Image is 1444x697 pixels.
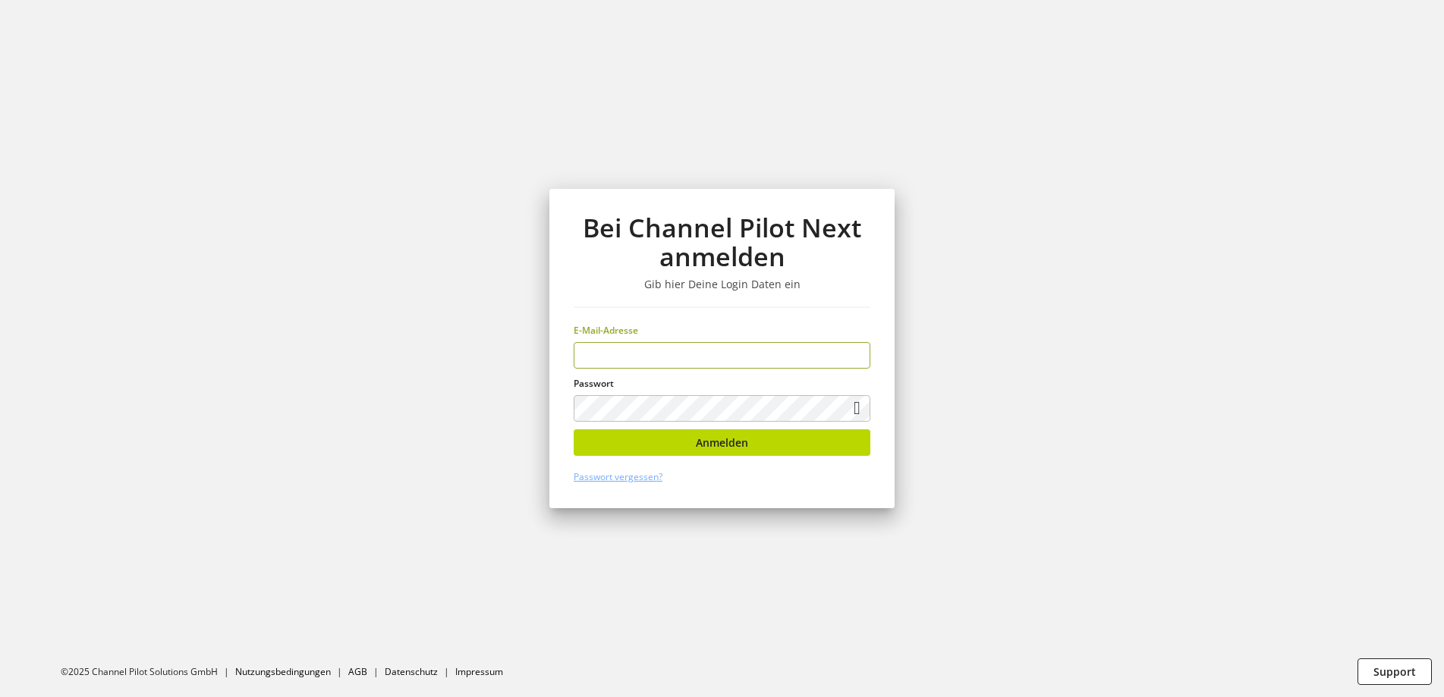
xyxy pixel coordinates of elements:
a: Datenschutz [385,665,438,678]
button: Support [1357,658,1432,685]
button: Anmelden [574,429,870,456]
span: E-Mail-Adresse [574,324,638,337]
span: Anmelden [696,435,748,451]
span: Support [1373,664,1416,680]
a: Impressum [455,665,503,678]
h3: Gib hier Deine Login Daten ein [574,278,870,291]
a: Nutzungsbedingungen [235,665,331,678]
h1: Bei Channel Pilot Next anmelden [574,213,870,272]
span: Passwort [574,377,614,390]
a: Passwort vergessen? [574,470,662,483]
a: AGB [348,665,367,678]
li: ©2025 Channel Pilot Solutions GmbH [61,665,235,679]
